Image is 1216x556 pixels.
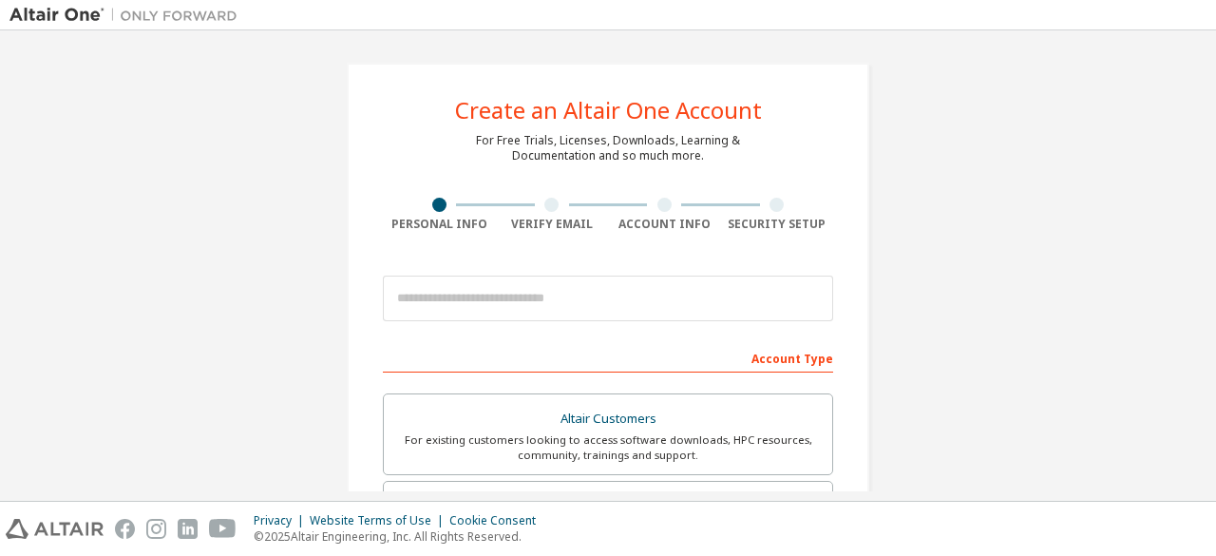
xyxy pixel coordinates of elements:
p: © 2025 Altair Engineering, Inc. All Rights Reserved. [254,528,547,545]
img: facebook.svg [115,519,135,539]
img: altair_logo.svg [6,519,104,539]
img: youtube.svg [209,519,237,539]
div: Create an Altair One Account [455,99,762,122]
div: Privacy [254,513,310,528]
img: Altair One [9,6,247,25]
div: Account Info [608,217,721,232]
div: For Free Trials, Licenses, Downloads, Learning & Documentation and so much more. [476,133,740,163]
img: instagram.svg [146,519,166,539]
div: Account Type [383,342,833,373]
div: Security Setup [721,217,834,232]
div: Website Terms of Use [310,513,449,528]
div: Personal Info [383,217,496,232]
div: Verify Email [496,217,609,232]
div: Altair Customers [395,406,821,432]
div: For existing customers looking to access software downloads, HPC resources, community, trainings ... [395,432,821,463]
div: Cookie Consent [449,513,547,528]
img: linkedin.svg [178,519,198,539]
